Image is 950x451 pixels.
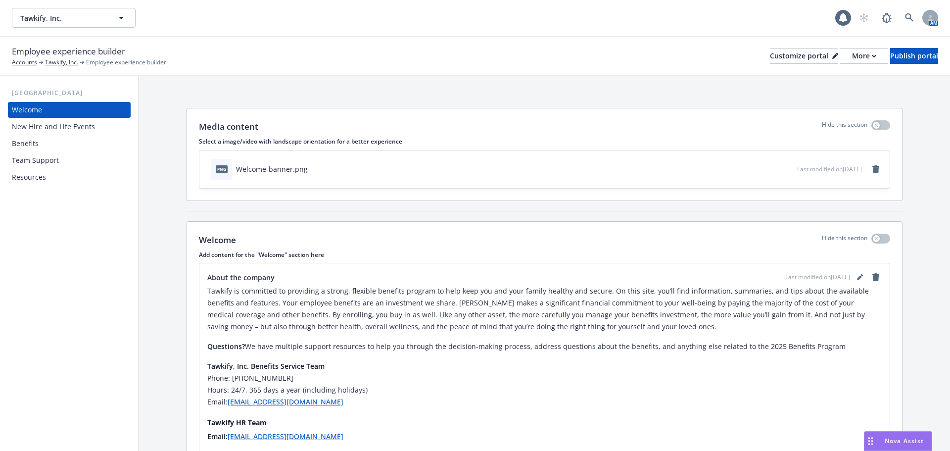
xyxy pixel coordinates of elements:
[199,137,890,146] p: Select a image/video with landscape orientation for a better experience
[207,372,882,384] h6: Phone: [PHONE_NUMBER]
[785,273,850,282] span: Last modified on [DATE]
[900,8,919,28] a: Search
[207,341,882,352] p: We have multiple support resources to help you through the decision-making process, address quest...
[207,418,267,427] strong: Tawkify HR Team
[877,8,897,28] a: Report a Bug
[207,384,882,396] h6: Hours: 24/7, 365 days a year (including holidays)​
[8,169,131,185] a: Resources
[8,152,131,168] a: Team Support
[12,136,39,151] div: Benefits
[12,169,46,185] div: Resources
[890,49,938,63] div: Publish portal
[840,48,888,64] button: More
[885,437,924,445] span: Nova Assist
[12,8,136,28] button: Tawkify, Inc.
[12,102,42,118] div: Welcome
[207,361,325,371] strong: Tawkify, Inc. Benefits Service Team
[852,49,876,63] div: More
[207,272,275,283] span: About the company
[207,285,882,333] p: Tawkify is committed to providing a strong, flexible benefits program to help keep you and your f...
[822,120,867,133] p: Hide this section
[822,234,867,247] p: Hide this section
[12,45,125,58] span: Employee experience builder
[784,164,793,174] button: preview file
[770,49,838,63] div: Customize portal
[770,48,838,64] button: Customize portal
[199,251,890,259] p: Add content for the "Welcome" section here
[890,48,938,64] button: Publish portal
[8,119,131,135] a: New Hire and Life Events
[12,58,37,67] a: Accounts
[854,8,874,28] a: Start snowing
[199,234,236,247] p: Welcome
[12,119,95,135] div: New Hire and Life Events
[199,120,258,133] p: Media content
[207,396,882,408] h6: Email:
[45,58,78,67] a: Tawkify, Inc.
[8,136,131,151] a: Benefits
[854,271,866,283] a: editPencil
[768,164,776,174] button: download file
[12,152,59,168] div: Team Support
[86,58,166,67] span: Employee experience builder
[228,432,343,441] a: [EMAIL_ADDRESS][DOMAIN_NAME]
[864,432,877,451] div: Drag to move
[228,397,343,406] a: [EMAIL_ADDRESS][DOMAIN_NAME]
[20,13,106,23] span: Tawkify, Inc.
[8,88,131,98] div: [GEOGRAPHIC_DATA]
[216,165,228,173] span: png
[797,165,862,173] span: Last modified on [DATE]
[207,432,882,442] h4: Email:
[207,342,245,351] strong: Questions?
[864,431,932,451] button: Nova Assist
[8,102,131,118] a: Welcome
[870,271,882,283] a: remove
[236,164,308,174] div: Welcome-banner.png
[870,163,882,175] a: remove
